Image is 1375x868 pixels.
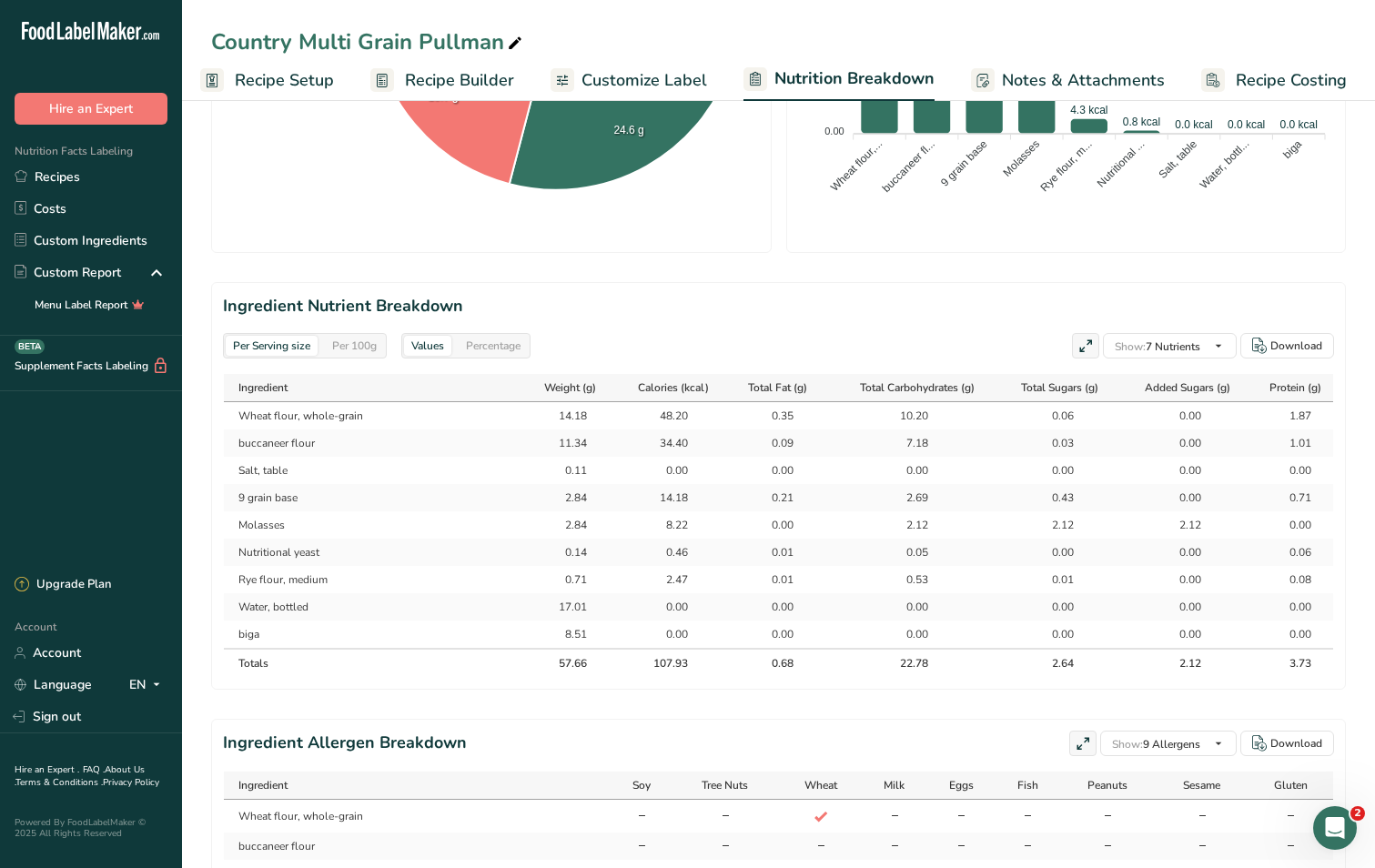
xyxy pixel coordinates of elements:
div: 0.00 [748,517,794,533]
div: 0.11 [541,462,587,479]
a: Recipe Builder [370,60,514,101]
tspan: 0.00 [824,126,844,136]
div: 0.00 [883,462,928,479]
td: Wheat flour, whole-grain [224,402,520,429]
div: 0.00 [642,462,688,479]
tspan: 9 grain base [938,137,990,189]
span: Sesame [1183,777,1220,793]
div: 107.93 [642,655,688,671]
div: 0.00 [1156,544,1201,560]
div: 0.46 [642,544,688,560]
div: 1.87 [1266,408,1311,424]
a: About Us . [15,763,145,789]
tspan: Nutritional ... [1095,137,1148,190]
div: 57.66 [541,655,587,671]
div: 0.00 [1266,599,1311,615]
a: Privacy Policy [103,776,159,789]
td: Rye flour, medium [224,566,520,593]
div: 11.34 [541,435,587,451]
td: buccaneer flour [224,833,612,860]
div: 0.00 [1266,462,1311,479]
div: 0.06 [1028,408,1074,424]
tspan: buccaneer fl... [880,137,937,195]
span: Calories (kcal) [638,379,709,396]
div: 0.01 [748,571,794,588]
div: 2.84 [541,490,587,506]
div: 0.00 [1028,544,1074,560]
div: 2.12 [1156,517,1201,533]
div: 0.00 [1028,599,1074,615]
div: Per 100g [325,336,384,356]
button: Hire an Expert [15,93,167,125]
div: 0.00 [1156,462,1201,479]
div: 17.01 [541,599,587,615]
a: Recipe Costing [1201,60,1347,101]
th: Totals [224,648,520,677]
div: 0.00 [1156,490,1201,506]
div: Country Multi Grain Pullman [211,25,526,58]
span: Show: [1115,339,1146,354]
a: FAQ . [83,763,105,776]
div: 0.00 [1156,626,1201,642]
span: Gluten [1274,777,1308,793]
div: 0.01 [1028,571,1074,588]
div: 2.47 [642,571,688,588]
tspan: Rye flour, m... [1038,137,1095,194]
span: Customize Label [581,68,707,93]
div: 3.73 [1266,655,1311,671]
div: 0.68 [748,655,794,671]
tspan: Salt, table [1156,137,1199,181]
span: Total Carbohydrates (g) [860,379,975,396]
div: 2.84 [541,517,587,533]
span: 9 Allergens [1112,737,1200,752]
span: Soy [632,777,651,793]
div: 2.12 [1156,655,1201,671]
div: Upgrade Plan [15,576,111,594]
span: Tree Nuts [702,777,748,793]
td: Molasses [224,511,520,539]
div: 2.69 [883,490,928,506]
div: Download [1270,735,1322,752]
div: 0.00 [1156,571,1201,588]
div: 0.00 [1266,626,1311,642]
div: 0.71 [1266,490,1311,506]
span: 2 [1350,806,1365,821]
div: 2.12 [1028,517,1074,533]
div: 8.51 [541,626,587,642]
div: 10.20 [883,408,928,424]
div: 14.18 [642,490,688,506]
div: 0.14 [541,544,587,560]
span: Milk [884,777,905,793]
div: 0.09 [748,435,794,451]
span: Wheat [804,777,837,793]
button: Show:7 Nutrients [1103,333,1237,358]
tspan: Molasses [1000,137,1042,179]
div: 0.21 [748,490,794,506]
div: Custom Report [15,263,121,282]
div: Values [404,336,451,356]
span: Notes & Attachments [1002,68,1165,93]
iframe: Intercom live chat [1313,806,1357,850]
a: Recipe Setup [200,60,334,101]
span: Recipe Builder [405,68,514,93]
span: Recipe Setup [235,68,334,93]
span: 7 Nutrients [1115,339,1200,354]
span: Added Sugars (g) [1145,379,1230,396]
div: 7.18 [883,435,928,451]
div: 0.00 [642,599,688,615]
h2: Ingredient Nutrient Breakdown [223,294,1334,318]
div: Percentage [459,336,528,356]
td: Nutritional yeast [224,539,520,566]
span: Peanuts [1087,777,1127,793]
div: 0.71 [541,571,587,588]
div: 0.00 [642,626,688,642]
div: 0.00 [1156,435,1201,451]
div: 0.00 [748,626,794,642]
div: 48.20 [642,408,688,424]
tspan: Water, bottl... [1198,137,1252,192]
span: Ingredient [238,379,288,396]
span: Weight (g) [544,379,596,396]
div: 0.43 [1028,490,1074,506]
div: 0.08 [1266,571,1311,588]
span: Fish [1017,777,1038,793]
